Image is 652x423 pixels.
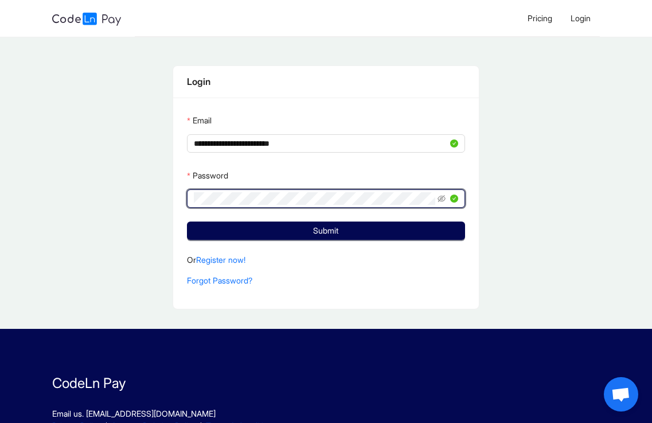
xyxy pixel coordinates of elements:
img: logo [52,13,121,26]
p: CodeLn Pay [52,373,600,394]
div: Login [187,75,464,89]
p: Or [187,254,464,266]
span: Submit [313,224,338,237]
span: eye-invisible [438,195,446,203]
span: Login [571,13,591,23]
a: Register now! [196,255,245,265]
span: Pricing [528,13,552,23]
a: Forgot Password? [187,275,252,285]
label: Password [187,166,228,185]
a: Email us. [EMAIL_ADDRESS][DOMAIN_NAME] [52,409,216,418]
input: Email [194,137,447,150]
input: Password [194,192,435,205]
button: Submit [187,222,464,240]
label: Email [187,111,211,130]
div: Open chat [604,377,638,412]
